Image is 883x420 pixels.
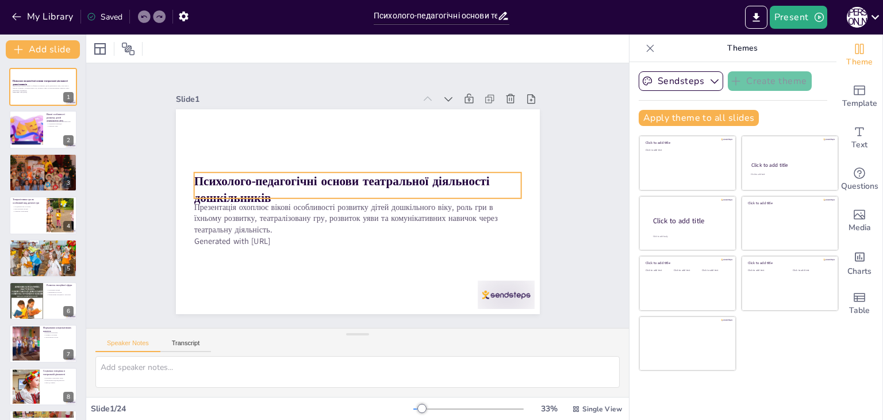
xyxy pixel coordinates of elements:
div: 4 [63,221,74,231]
p: Театралізована гра як особливий вид дитячої гри [13,198,43,204]
div: Click to add title [646,140,728,145]
div: 7 [63,349,74,360]
p: Generated with [URL] [13,91,74,94]
p: Роль гри в розвитку дитини [13,155,74,159]
p: Розуміння емоцій [47,289,74,292]
div: 1 [63,92,74,102]
div: 6 [9,282,77,320]
div: 3 [9,154,77,192]
div: 8 [9,368,77,406]
div: 5 [9,239,77,277]
div: Click to add title [748,201,830,205]
p: Висловлення емоцій [13,208,43,211]
strong: Психолого-педагогічні основи театральної діяльності дошкільників [240,59,463,289]
span: Table [849,304,870,317]
span: Template [842,97,877,110]
div: Layout [91,40,109,58]
span: Media [849,222,871,234]
button: Sendsteps [639,71,723,91]
button: Apply theme to all slides [639,110,759,126]
p: Презентація охоплює вікові особливості розвитку дітей дошкільного віку, роль гри в їхньому розвит... [218,78,463,344]
p: Соціальні навички [13,163,74,165]
p: Розвиток комунікації [13,210,43,212]
span: Single View [582,404,622,414]
p: Гра як метод навчання [13,158,74,161]
div: Click to add text [748,269,784,272]
p: Вираження почуттів [47,291,74,293]
div: Click to add text [751,173,827,176]
div: 4 [9,196,77,234]
span: Position [121,42,135,56]
div: 5 [63,264,74,274]
div: Click to add text [646,269,671,272]
p: Generated with [URL] [210,101,437,352]
div: Click to add title [646,261,728,265]
p: Презентація охоплює вікові особливості розвитку дітей дошкільного віку, роль гри в їхньому розвит... [13,85,74,91]
p: Формування відповідальності [43,379,74,381]
button: Transcript [160,339,212,352]
div: Click to add text [674,269,700,272]
div: Slide 1 / 24 [91,403,413,414]
p: Формування комунікативних навичок [43,327,74,333]
div: Click to add text [646,149,728,152]
p: Themes [659,35,825,62]
div: 3 [63,178,74,188]
p: Поєднання гри та театру [13,206,43,208]
div: Click to add text [702,269,728,272]
p: Розвиток уяви [47,124,74,127]
div: 8 [63,392,74,402]
div: Click to add text [793,269,829,272]
p: Активне слухання [43,334,74,337]
p: Експерименти з образами [13,249,74,251]
p: Важливість вікових особливостей [47,120,74,123]
span: Charts [847,265,872,278]
p: Розвиток уяви та фантазії [13,241,74,245]
div: Saved [87,12,122,22]
p: Розвиток креативності [13,161,74,163]
p: Командна робота [13,415,74,418]
div: 33 % [535,403,563,414]
div: Add text boxes [836,117,882,159]
p: Взаємодія з однолітками [13,412,74,415]
p: Вікові особливості розвитку дітей дошкільного віку [47,113,74,123]
div: 2 [9,110,77,148]
div: 6 [63,306,74,316]
p: Спілкування в групі [43,336,74,338]
div: Change the overall theme [836,35,882,76]
button: Add slide [6,40,80,59]
div: Click to add title [751,162,828,169]
div: 7 [9,324,77,362]
p: Соціальна поведінка в театральній діяльності [43,369,74,376]
div: Click to add body [653,235,725,238]
div: Get real-time input from your audience [836,159,882,200]
p: Розвиток мовлення [43,332,74,334]
span: Theme [846,56,873,68]
div: Click to add title [748,261,830,265]
button: Speaker Notes [95,339,160,352]
p: Увага до інших [43,381,74,384]
div: Add charts and graphs [836,242,882,283]
p: Стимулювання уяви [13,244,74,246]
p: Підтримка однолітків [13,417,74,419]
strong: Психолого-педагогічні основи театральної діяльності дошкільників [13,80,68,86]
p: Соціальна взаємодія [47,123,74,125]
div: 2 [63,135,74,146]
span: Questions [841,180,878,193]
button: Create theme [728,71,812,91]
p: Розвиток емоційної сфери [47,284,74,287]
button: Present [770,6,827,29]
button: Export to PowerPoint [745,6,767,29]
div: Add ready made slides [836,76,882,117]
div: Click to add title [653,216,727,226]
div: Г [PERSON_NAME] [847,7,867,28]
p: Творче мислення [13,246,74,249]
input: Insert title [374,7,497,24]
div: Add a table [836,283,882,324]
div: 1 [9,68,77,106]
span: Text [851,139,867,151]
button: My Library [9,7,78,26]
p: Формування емоційного інтелекту [47,293,74,296]
div: Add images, graphics, shapes or video [836,200,882,242]
button: Г [PERSON_NAME] [847,6,867,29]
p: Розуміння соціальних норм [43,377,74,379]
